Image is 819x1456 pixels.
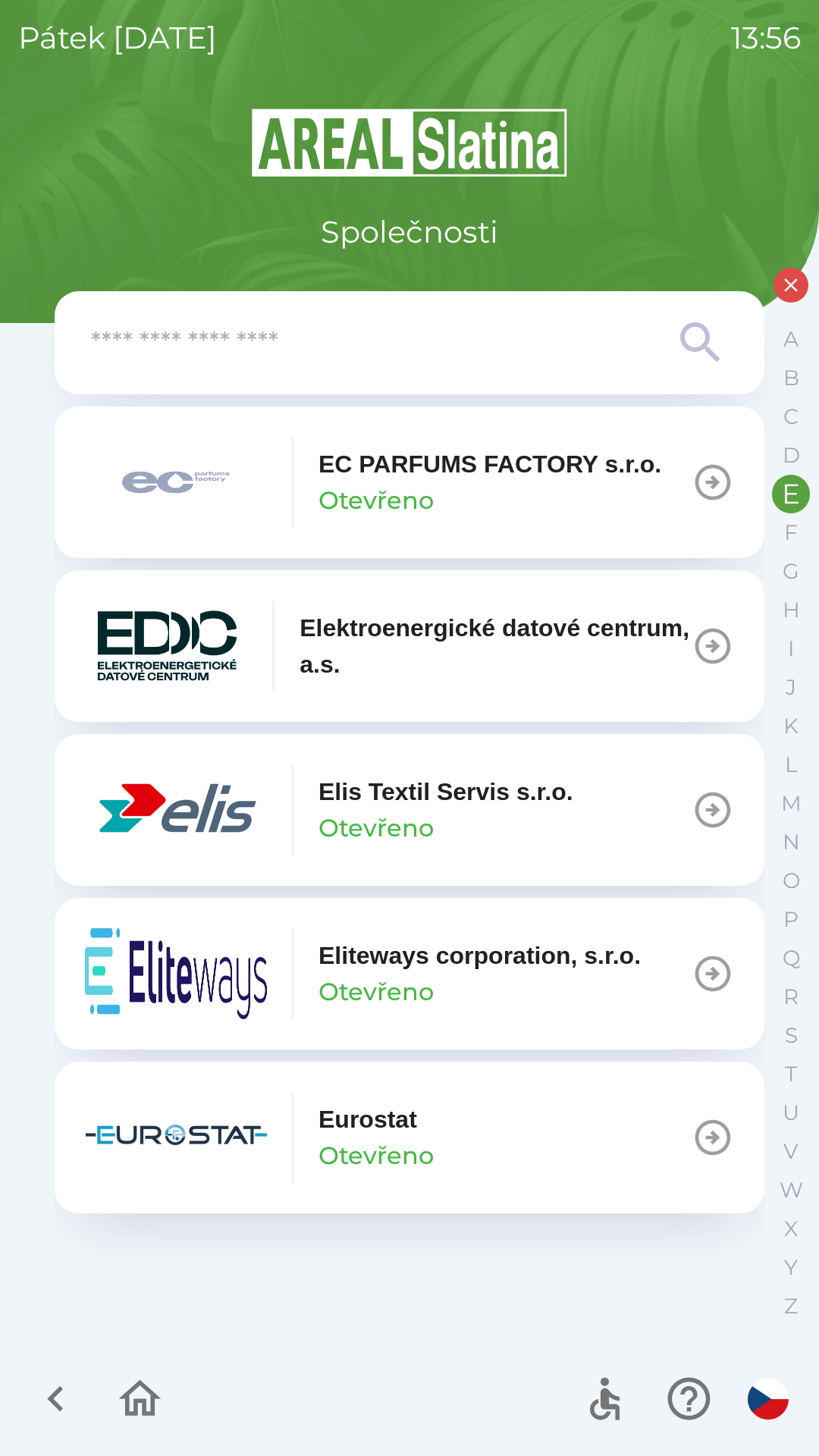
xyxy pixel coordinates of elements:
p: I [788,635,794,662]
p: Elis Textil Servis s.r.o. [318,773,573,810]
button: S [772,1016,810,1055]
p: T [785,1061,797,1087]
button: V [772,1132,810,1171]
p: Eliteways corporation, s.r.o. [318,937,641,974]
img: fb646cb0-fe6b-40c1-9c4b-3980639a5307.png [85,928,267,1019]
button: Eliteways corporation, s.r.o.Otevřeno [55,898,764,1050]
button: K [772,707,810,745]
p: L [785,752,797,778]
img: d6e089ba-b3bf-4d0d-8b19-bc9c6ff21faa.png [85,764,267,855]
button: Y [772,1248,810,1287]
img: cs flag [748,1379,789,1420]
button: C [772,397,810,436]
button: EC PARFUMS FACTORY s.r.o.Otevřeno [55,406,764,558]
p: Otevřeno [318,1137,434,1174]
p: Q [783,945,800,971]
button: A [772,320,810,359]
p: V [783,1138,799,1165]
p: Z [784,1293,798,1319]
p: P [783,906,799,933]
p: S [785,1022,798,1049]
p: H [783,597,800,623]
button: W [772,1171,810,1210]
button: E [772,475,810,513]
p: U [783,1100,799,1126]
p: C [783,403,799,430]
p: Otevřeno [318,810,434,846]
button: D [772,436,810,475]
button: EurostatOtevřeno [55,1062,764,1213]
p: Y [784,1254,798,1281]
button: G [772,552,810,591]
p: Eurostat [318,1101,417,1137]
p: pátek [DATE] [18,15,217,61]
img: Logo [55,106,764,179]
p: Elektroenergické datové centrum, a.s. [300,610,692,682]
p: R [783,984,799,1010]
img: a15ec88a-ca8a-4a5a-ae8c-887e8aa56ea2.png [85,601,248,692]
button: Q [772,939,810,977]
img: 45bc38d1-bb57-4fa3-88e0-fab4987d9a19.png [85,1092,267,1183]
p: Otevřeno [318,974,434,1010]
button: L [772,745,810,784]
p: D [783,442,800,469]
button: H [772,591,810,629]
button: B [772,359,810,397]
p: K [783,713,799,739]
button: T [772,1055,810,1094]
button: N [772,823,810,861]
img: ff4fec9d-14e6-44f6-aa57-3d500f1b32e5.png [85,437,267,528]
p: B [783,365,799,391]
button: J [772,668,810,707]
p: N [783,829,800,855]
button: Elis Textil Servis s.r.o.Otevřeno [55,734,764,886]
button: P [772,900,810,939]
p: J [786,674,796,701]
p: EC PARFUMS FACTORY s.r.o. [318,446,661,482]
p: A [783,326,799,353]
button: R [772,977,810,1016]
p: O [783,868,800,894]
p: Otevřeno [318,482,434,519]
p: F [784,519,798,546]
button: O [772,861,810,900]
button: U [772,1094,810,1132]
p: Společnosti [321,209,498,255]
button: Z [772,1287,810,1326]
p: 13:56 [731,15,801,61]
p: X [784,1216,798,1242]
button: Elektroenergické datové centrum, a.s. [55,570,764,722]
button: I [772,629,810,668]
p: E [782,481,800,507]
button: X [772,1210,810,1248]
p: W [780,1177,803,1203]
button: M [772,784,810,823]
p: G [783,558,799,585]
button: F [772,513,810,552]
p: M [781,790,802,817]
